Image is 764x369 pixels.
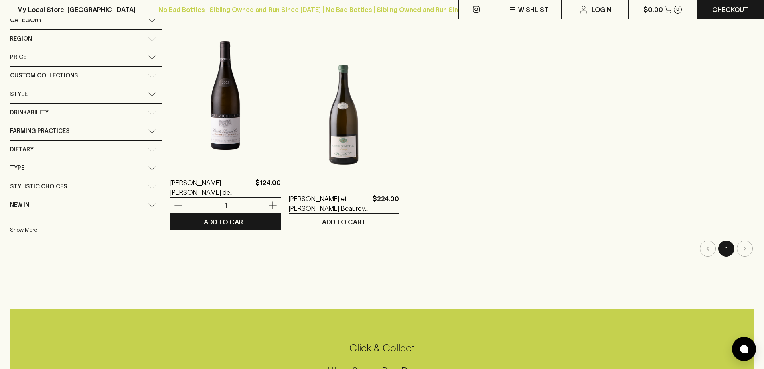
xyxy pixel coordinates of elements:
[255,178,281,197] p: $124.00
[10,15,42,25] span: Category
[170,241,754,257] nav: pagination navigation
[10,126,69,136] span: Farming Practices
[644,5,663,14] p: $0.00
[10,67,162,85] div: Custom Collections
[10,177,162,196] div: Stylistic Choices
[10,196,162,214] div: New In
[740,345,748,353] img: bubble-icon
[10,71,78,81] span: Custom Collections
[592,5,612,14] p: Login
[718,241,734,257] button: page 1
[10,141,162,159] div: Dietary
[10,341,754,355] h5: Click & Collect
[10,48,162,66] div: Price
[10,159,162,177] div: Type
[322,217,366,227] p: ADD TO CART
[289,194,369,213] a: [PERSON_NAME] et [PERSON_NAME] Beauroy 1er Chablis Magnum 2021
[10,163,24,173] span: Type
[216,201,235,210] p: 1
[10,122,162,140] div: Farming Practices
[10,181,67,192] span: Stylistic Choices
[10,52,26,62] span: Price
[373,194,399,213] p: $224.00
[712,5,748,14] p: Checkout
[289,214,399,230] button: ADD TO CART
[10,85,162,103] div: Style
[170,178,252,197] a: [PERSON_NAME] [PERSON_NAME] de Tonnerre 1er Cru 2021
[204,217,247,227] p: ADD TO CART
[10,34,32,44] span: Region
[10,108,49,118] span: Drinkability
[518,5,549,14] p: Wishlist
[10,89,28,99] span: Style
[10,145,34,155] span: Dietary
[10,222,115,238] button: Show More
[676,7,679,12] p: 0
[170,25,281,166] img: Louis Michel Chablis Montee de Tonnerre 1er Cru 2021
[10,11,162,29] div: Category
[289,41,399,182] img: Agnes et Didier Dauvissat Beauroy 1er Chablis Magnum 2021
[10,30,162,48] div: Region
[17,5,136,14] p: My Local Store: [GEOGRAPHIC_DATA]
[10,104,162,122] div: Drinkability
[10,200,29,210] span: New In
[170,214,281,230] button: ADD TO CART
